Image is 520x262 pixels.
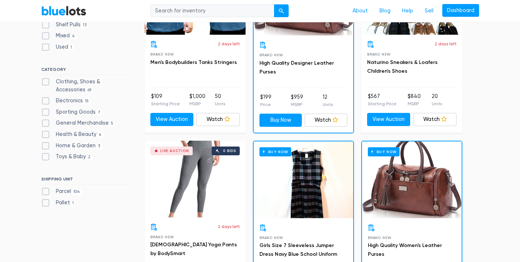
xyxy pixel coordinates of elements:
[259,147,291,156] h6: Buy Now
[41,199,76,207] label: Pallet
[109,121,116,127] span: 5
[70,34,77,39] span: 4
[41,32,77,40] label: Mixed
[435,41,457,47] p: 2 days left
[83,98,91,104] span: 15
[291,101,303,108] p: MSRP
[41,119,116,127] label: General Merchandise
[81,22,89,28] span: 13
[215,100,225,107] p: Units
[86,155,93,160] span: 2
[41,67,128,75] h6: CATEGORY
[367,52,391,56] span: Brand New
[41,43,74,51] label: Used
[368,242,442,257] a: High Quality Women's Leather Purses
[367,113,411,126] a: View Auction
[367,59,438,74] a: Naturino Sneakers & Loafers Children's Shoes
[254,141,353,218] a: Buy Now
[323,93,333,108] li: 12
[96,143,103,149] span: 3
[96,132,104,138] span: 4
[41,78,128,94] label: Clothing, Shoes & Accessories
[259,60,334,75] a: High Quality Designer Leather Purses
[150,235,174,239] span: Brand New
[150,242,237,257] a: [DEMOGRAPHIC_DATA] Yoga Pants by BodySmart
[260,93,271,108] li: $199
[368,236,392,240] span: Brand New
[70,200,76,206] span: 1
[374,4,396,18] a: Blog
[396,4,419,18] a: Help
[96,110,103,115] span: 7
[259,114,302,127] a: Buy Now
[71,189,82,195] span: 104
[160,149,189,153] div: Live Auction
[442,4,479,17] a: Dashboard
[368,147,400,156] h6: Buy Now
[41,108,103,116] label: Sporting Goods
[145,141,246,217] a: Live Auction 0 bids
[432,92,442,107] li: 20
[368,100,397,107] p: Starting Price
[323,101,333,108] p: Units
[68,45,74,50] span: 1
[362,141,462,218] a: Buy Now
[368,92,397,107] li: $567
[419,4,439,18] a: Sell
[150,4,274,18] input: Search for inventory
[151,92,180,107] li: $109
[196,113,240,126] a: Watch
[291,93,303,108] li: $959
[189,92,205,107] li: $1,000
[41,153,93,161] label: Toys & Baby
[189,100,205,107] p: MSRP
[41,142,103,150] label: Home & Garden
[259,242,337,257] a: Girls Size 7 Sleeveless Jumper Dress Navy Blue School Uniform
[347,4,374,18] a: About
[150,113,194,126] a: View Auction
[41,5,86,16] a: BlueLots
[218,41,240,47] p: 2 days left
[408,100,421,107] p: MSRP
[150,52,174,56] span: Brand New
[41,130,104,138] label: Health & Beauty
[41,97,91,105] label: Electronics
[260,101,271,108] p: Price
[151,100,180,107] p: Starting Price
[305,114,347,127] a: Watch
[85,87,94,93] span: 69
[408,92,421,107] li: $840
[41,176,128,185] h6: SHIPPING UNIT
[223,149,236,153] div: 0 bids
[41,21,89,29] label: Shelf Pulls
[150,59,237,65] a: Men's Bodybuilders Tanks Stringers
[41,187,82,195] label: Parcel
[215,92,225,107] li: 50
[259,236,283,240] span: Brand New
[413,113,457,126] a: Watch
[432,100,442,107] p: Units
[218,223,240,230] p: 2 days left
[259,53,283,57] span: Brand New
